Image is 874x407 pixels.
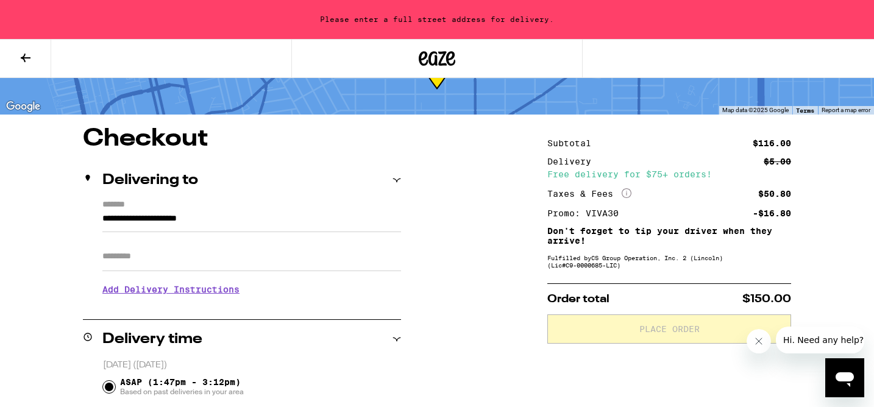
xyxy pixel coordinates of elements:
h1: Checkout [83,127,401,151]
p: We'll contact you at [PHONE_NUMBER] when we arrive [102,303,401,313]
h2: Delivering to [102,173,198,188]
div: Delivery [547,157,600,166]
span: Map data ©2025 Google [722,107,789,113]
div: Promo: VIVA30 [547,209,627,218]
iframe: Close message [747,329,771,353]
div: $50.80 [758,189,791,198]
div: Subtotal [547,139,600,147]
span: Place Order [639,325,700,333]
div: Free delivery for $75+ orders! [547,170,791,179]
a: Report a map error [822,107,870,113]
p: Don't forget to tip your driver when they arrive! [547,226,791,246]
img: Google [3,99,43,115]
iframe: Button to launch messaging window [825,358,864,397]
p: [DATE] ([DATE]) [103,359,401,371]
span: $150.00 [742,294,791,305]
h2: Delivery time [102,332,202,347]
h3: Add Delivery Instructions [102,275,401,303]
div: -$16.80 [753,209,791,218]
span: ASAP (1:47pm - 3:12pm) [120,377,244,397]
div: $116.00 [753,139,791,147]
iframe: Message from company [776,327,864,353]
div: Fulfilled by CS Group Operation, Inc. 2 (Lincoln) (Lic# C9-0000685-LIC ) [547,254,791,269]
span: Based on past deliveries in your area [120,387,244,397]
a: Open this area in Google Maps (opens a new window) [3,99,43,115]
div: Taxes & Fees [547,188,631,199]
div: $5.00 [764,157,791,166]
span: Order total [547,294,609,305]
a: Terms [796,107,814,114]
button: Place Order [547,314,791,344]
